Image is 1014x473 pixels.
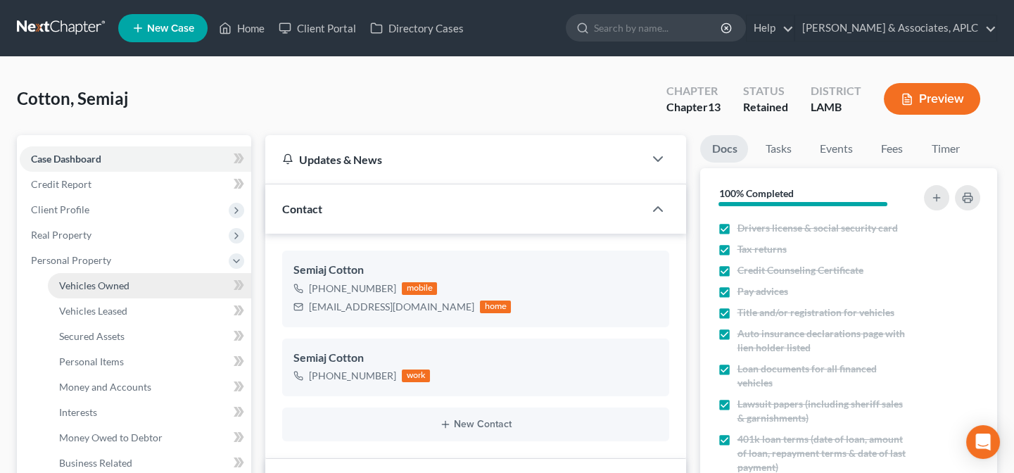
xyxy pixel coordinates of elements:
span: Money and Accounts [59,381,151,393]
span: 13 [708,100,721,113]
a: Personal Items [48,349,251,374]
span: Auto insurance declarations page with lien holder listed [737,327,911,355]
span: Contact [282,202,322,215]
span: Drivers license & social security card [737,221,897,235]
a: Secured Assets [48,324,251,349]
span: Credit Counseling Certificate [737,263,863,277]
a: Vehicles Leased [48,298,251,324]
button: Preview [884,83,980,115]
div: Semiaj Cotton [293,350,658,367]
div: [EMAIL_ADDRESS][DOMAIN_NAME] [309,300,474,314]
span: Title and/or registration for vehicles [737,305,894,320]
a: Fees [869,135,914,163]
div: work [402,370,430,382]
a: Tasks [754,135,802,163]
a: Home [212,15,272,41]
div: LAMB [811,99,861,115]
a: Directory Cases [363,15,471,41]
a: Help [747,15,794,41]
span: Client Profile [31,203,89,215]
button: New Contact [293,419,658,430]
input: Search by name... [594,15,723,41]
a: Interests [48,400,251,425]
span: Secured Assets [59,330,125,342]
span: Money Owed to Debtor [59,431,163,443]
span: Personal Items [59,355,124,367]
div: Status [743,83,788,99]
a: Events [808,135,863,163]
span: Loan documents for all financed vehicles [737,362,911,390]
span: Interests [59,406,97,418]
div: Open Intercom Messenger [966,425,1000,459]
span: Personal Property [31,254,111,266]
span: New Case [147,23,194,34]
a: Case Dashboard [20,146,251,172]
span: Vehicles Owned [59,279,129,291]
span: Cotton, Semiaj [17,88,128,108]
a: Money Owed to Debtor [48,425,251,450]
a: Docs [700,135,748,163]
a: [PERSON_NAME] & Associates, APLC [795,15,996,41]
div: [PHONE_NUMBER] [309,369,396,383]
span: Lawsuit papers (including sheriff sales & garnishments) [737,397,911,425]
span: Case Dashboard [31,153,101,165]
div: Updates & News [282,152,627,167]
a: Timer [920,135,970,163]
div: mobile [402,282,437,295]
a: Client Portal [272,15,363,41]
div: home [480,301,511,313]
span: Business Related [59,457,132,469]
div: [PHONE_NUMBER] [309,282,396,296]
div: Chapter [666,83,721,99]
div: Retained [743,99,788,115]
span: Pay advices [737,284,787,298]
strong: 100% Completed [718,187,793,199]
div: Semiaj Cotton [293,262,658,279]
a: Credit Report [20,172,251,197]
span: Real Property [31,229,91,241]
div: Chapter [666,99,721,115]
span: Vehicles Leased [59,305,127,317]
span: Credit Report [31,178,91,190]
div: District [811,83,861,99]
span: Tax returns [737,242,786,256]
a: Money and Accounts [48,374,251,400]
a: Vehicles Owned [48,273,251,298]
